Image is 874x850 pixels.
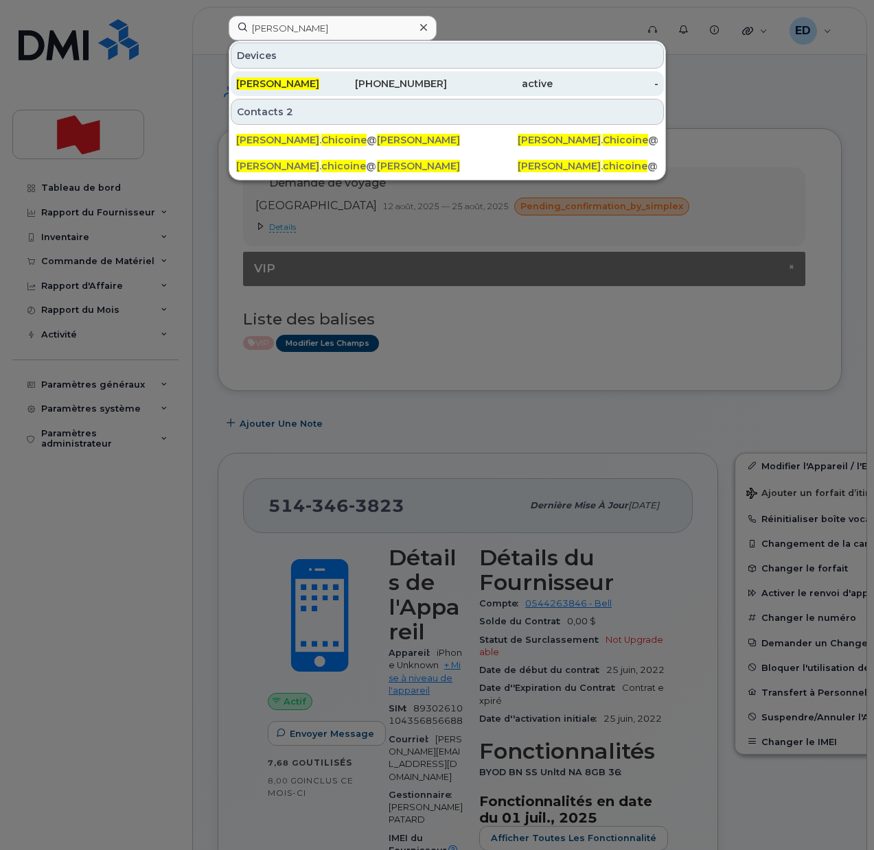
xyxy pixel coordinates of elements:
[603,134,648,146] span: Chicoine
[286,105,293,119] span: 2
[236,134,319,146] span: [PERSON_NAME]
[231,128,664,152] a: [PERSON_NAME].Chicoine@[DOMAIN_NAME][PERSON_NAME][PERSON_NAME].Chicoine@[DOMAIN_NAME]
[603,160,647,172] span: chicoine
[553,77,658,91] div: -
[447,77,553,91] div: active
[236,159,377,173] div: . @[DOMAIN_NAME]
[377,160,460,172] span: [PERSON_NAME]
[321,160,366,172] span: chicoine
[518,159,658,173] div: . @[DOMAIN_NAME]
[518,133,658,147] div: . @[DOMAIN_NAME]
[321,134,367,146] span: Chicoine
[231,154,664,178] a: [PERSON_NAME].chicoine@[DOMAIN_NAME][PERSON_NAME][PERSON_NAME].chicoine@[DOMAIN_NAME]
[231,99,664,125] div: Contacts
[231,43,664,69] div: Devices
[231,71,664,96] a: [PERSON_NAME][PHONE_NUMBER]active-
[236,78,319,90] span: [PERSON_NAME]
[236,160,319,172] span: [PERSON_NAME]
[342,77,448,91] div: [PHONE_NUMBER]
[236,133,377,147] div: . @[DOMAIN_NAME]
[518,134,601,146] span: [PERSON_NAME]
[377,134,460,146] span: [PERSON_NAME]
[518,160,601,172] span: [PERSON_NAME]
